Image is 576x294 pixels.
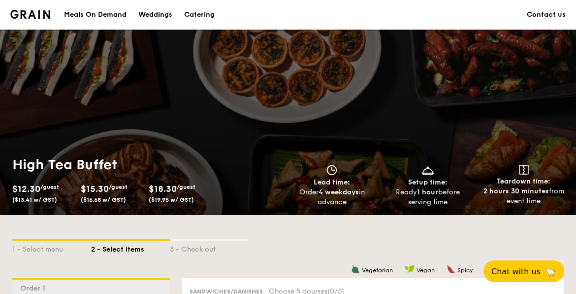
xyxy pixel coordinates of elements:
span: /guest [177,184,195,190]
span: Teardown time: [497,177,550,185]
a: Logotype [10,10,50,19]
h1: High Tea Buffet [12,156,284,174]
img: icon-chef-hat.a58ddaea.svg [484,265,493,274]
span: Vegetarian [362,267,393,274]
div: Ready before serving time [384,187,472,207]
img: icon-spicy.37a8142b.svg [447,265,455,274]
span: ($19.95 w/ GST) [149,196,194,203]
span: Lead time: [314,178,350,186]
span: Order 1 [20,284,49,293]
div: 2 - Select items [91,241,170,255]
strong: 2 hours 30 minutes [483,187,549,195]
div: Order in advance [288,187,376,207]
div: 3 - Check out [170,241,249,255]
span: $12.30 [12,184,40,194]
div: from event time [480,186,568,206]
span: $15.30 [81,184,109,194]
img: icon-dish.430c3a2e.svg [420,165,435,176]
img: icon-vegan.f8ff3823.svg [405,265,415,274]
span: ($13.41 w/ GST) [12,196,57,203]
div: 1 - Select menu [12,241,91,255]
img: Grain [10,10,50,19]
span: Spicy [457,267,473,274]
span: /guest [40,184,59,190]
img: icon-vegetarian.fe4039eb.svg [351,265,360,274]
strong: 4 weekdays [319,188,359,196]
span: 🦙 [544,266,556,277]
span: Vegan [416,267,435,274]
img: icon-teardown.65201eee.svg [519,165,529,175]
span: ($16.68 w/ GST) [81,196,126,203]
span: $18.30 [149,184,177,194]
img: icon-clock.2db775ea.svg [324,165,339,176]
strong: 1 hour [417,188,438,196]
button: Chat with us🦙 [483,260,564,282]
span: /guest [109,184,128,190]
span: Setup time: [408,178,448,186]
span: Chat with us [491,267,541,276]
